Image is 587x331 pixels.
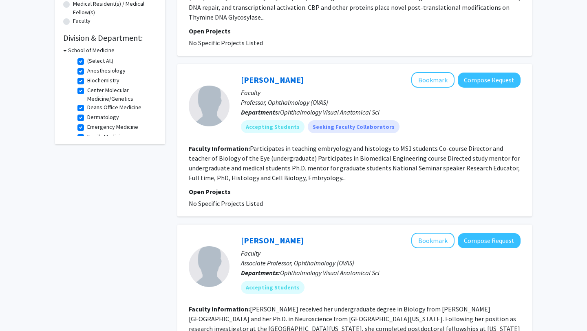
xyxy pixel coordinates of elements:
button: Compose Request to Bruce Berkowitz [458,73,521,88]
label: Emergency Medicine [87,123,138,131]
b: Departments: [241,108,280,116]
b: Faculty Information: [189,305,250,313]
label: Deans Office Medicine [87,103,141,112]
p: Open Projects [189,187,521,196]
p: Faculty [241,248,521,258]
button: Add Avril Holt to Bookmarks [411,233,455,248]
mat-chip: Accepting Students [241,120,305,133]
b: Departments: [241,269,280,277]
button: Compose Request to Avril Holt [458,233,521,248]
span: No Specific Projects Listed [189,199,263,207]
a: [PERSON_NAME] [241,235,304,245]
span: No Specific Projects Listed [189,39,263,47]
p: Faculty [241,88,521,97]
p: Professor, Ophthalmology (OVAS) [241,97,521,107]
iframe: Chat [6,294,35,325]
label: Dermatology [87,113,119,121]
span: Ophthalmology Visual Anatomical Sci [280,269,380,277]
span: Ophthalmology Visual Anatomical Sci [280,108,380,116]
label: Anesthesiology [87,66,126,75]
label: Center Molecular Medicine/Genetics [87,86,155,103]
label: Biochemistry [87,76,119,85]
a: [PERSON_NAME] [241,75,304,85]
button: Add Bruce Berkowitz to Bookmarks [411,72,455,88]
b: Faculty Information: [189,144,250,152]
label: (Select All) [87,57,113,65]
label: Family Medicine [87,132,126,141]
mat-chip: Accepting Students [241,281,305,294]
fg-read-more: Participates in teaching embryology and histology to MS1 students Co-course Director and teacher ... [189,144,520,182]
h2: Division & Department: [63,33,157,43]
h3: School of Medicine [68,46,115,55]
mat-chip: Seeking Faculty Collaborators [308,120,399,133]
p: Open Projects [189,26,521,36]
label: Faculty [73,17,90,25]
p: Associate Professor, Ophthalmology (OVAS) [241,258,521,268]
